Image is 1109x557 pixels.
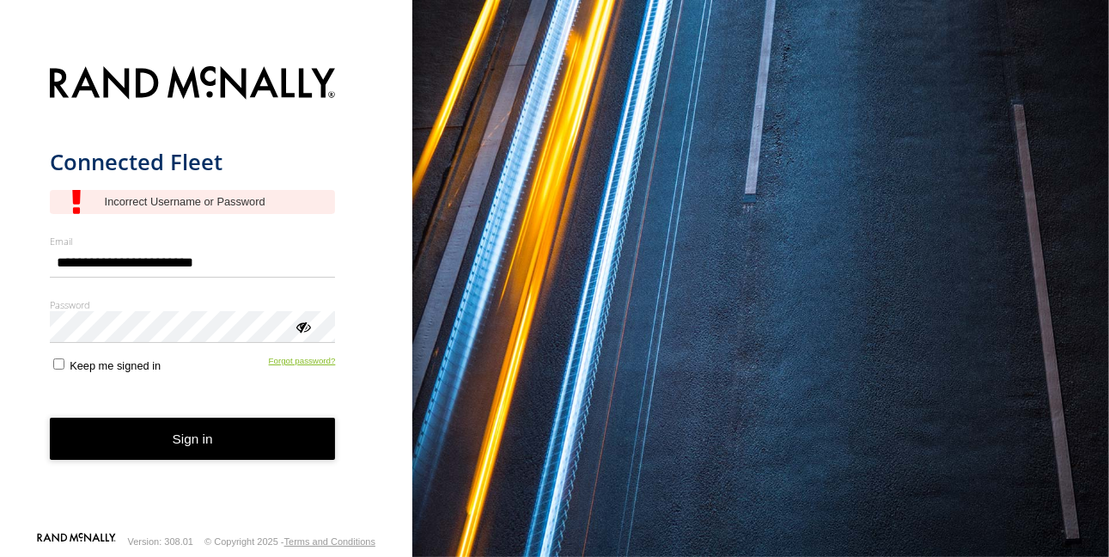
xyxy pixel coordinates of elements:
button: Sign in [50,418,336,460]
label: Email [50,235,336,248]
a: Visit our Website [37,533,116,550]
div: Version: 308.01 [128,536,193,547]
span: Keep me signed in [70,359,161,372]
input: Keep me signed in [53,358,64,370]
div: ViewPassword [294,317,311,334]
a: Forgot password? [269,356,336,372]
h1: Connected Fleet [50,148,336,176]
form: main [50,56,363,531]
a: Terms and Conditions [284,536,375,547]
label: Password [50,298,336,311]
div: © Copyright 2025 - [204,536,375,547]
img: Rand McNally [50,63,336,107]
